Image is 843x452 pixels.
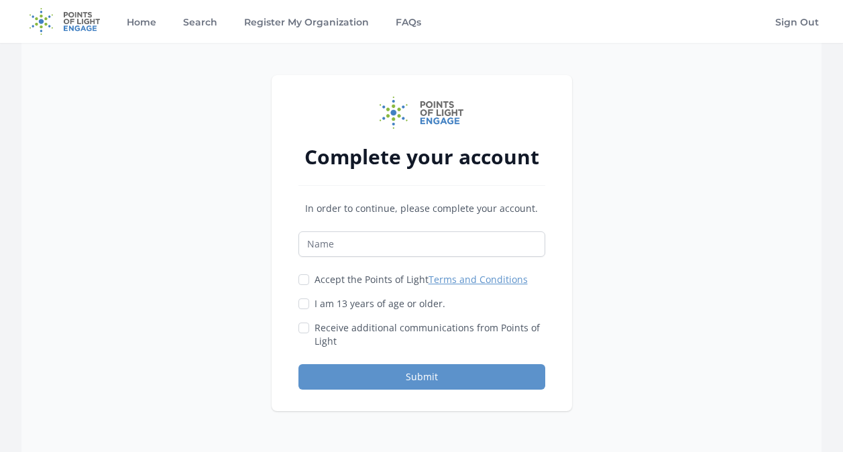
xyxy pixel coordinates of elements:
input: Name [298,231,545,257]
a: Terms and Conditions [429,273,528,286]
label: Accept the Points of Light [315,273,528,286]
h2: Complete your account [298,145,545,169]
button: Submit [298,364,545,390]
p: In order to continue, please complete your account. [298,202,545,215]
img: Points of Light Engage logo [380,97,464,129]
label: I am 13 years of age or older. [315,297,445,310]
label: Receive additional communications from Points of Light [315,321,545,348]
